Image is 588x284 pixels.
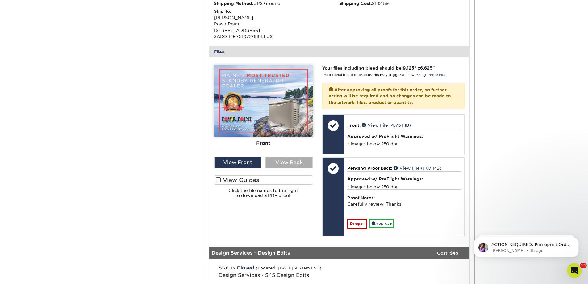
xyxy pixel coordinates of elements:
[214,264,381,279] div: Status:
[214,9,231,14] strong: Ship To:
[265,157,313,168] div: View Back
[214,157,261,168] div: View Front
[339,1,372,6] strong: Shipping Cost:
[347,184,461,189] li: Images below 250 dpi
[362,123,411,128] a: View File (4.73 MB)
[329,87,451,105] strong: After approving all proofs for this order, no further action will be required and no changes can ...
[567,263,582,278] iframe: Intercom live chat
[437,251,458,256] strong: Cost: $45
[580,263,587,268] span: 13
[2,265,52,282] iframe: Google Customer Reviews
[237,265,254,271] span: Closed
[214,188,313,203] h6: Click the file names to the right to download a PDF proof.
[256,266,321,270] small: (updated: [DATE] 9:33am EST)
[214,137,313,150] div: Front
[347,219,367,229] a: Reject
[211,250,290,256] strong: Design Services - Design Edits
[429,73,445,77] a: more info
[369,219,394,228] a: Approve
[394,166,441,171] a: View File (1.07 MB)
[339,0,465,6] div: $182.59
[322,73,445,77] small: *Additional bleed or crop marks may trigger a file warning –
[214,0,339,6] div: UPS Ground
[465,224,588,267] iframe: Intercom notifications message
[347,189,461,214] div: Carefully review. Thanks!
[347,141,461,146] li: Images below 250 dpi
[403,66,414,70] span: 9.125
[347,123,361,128] span: Front:
[219,272,309,278] span: Design Services - $45 Design Edits
[322,66,435,70] strong: Your files including bleed should be: " x "
[347,195,375,200] strong: Proof Notes:
[214,1,253,6] strong: Shipping Method:
[214,8,339,40] div: [PERSON_NAME] Pow'r Point [STREET_ADDRESS] SACO, ME 04072-8843 US
[347,176,461,181] h4: Approved w/ PreFlight Warnings:
[420,66,432,70] span: 6.625
[347,166,392,171] span: Pending Proof Back:
[209,46,469,57] div: Files
[214,175,313,185] label: View Guides
[347,134,461,139] h4: Approved w/ PreFlight Warnings:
